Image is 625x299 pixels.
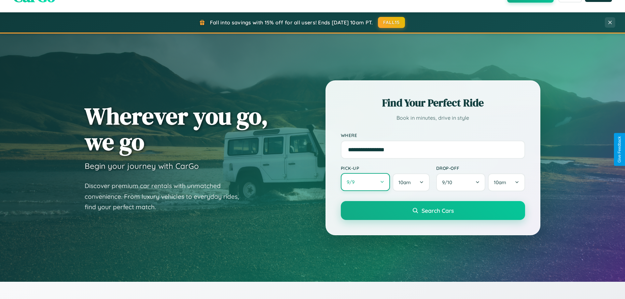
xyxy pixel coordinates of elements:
p: Discover premium car rentals with unmatched convenience. From luxury vehicles to everyday rides, ... [85,181,247,212]
label: Pick-up [341,165,430,171]
h3: Begin your journey with CarGo [85,161,199,171]
span: Fall into savings with 15% off for all users! Ends [DATE] 10am PT. [210,19,373,26]
span: Search Cars [422,207,454,214]
h2: Find Your Perfect Ride [341,96,525,110]
span: 10am [494,179,507,185]
button: 9/10 [436,173,486,191]
p: Book in minutes, drive in style [341,113,525,123]
button: 10am [488,173,525,191]
h1: Wherever you go, we go [85,103,268,155]
span: 10am [399,179,411,185]
button: FALL15 [378,17,405,28]
span: 9 / 10 [442,179,455,185]
div: Give Feedback [617,136,622,163]
button: 10am [393,173,430,191]
label: Drop-off [436,165,525,171]
label: Where [341,132,525,138]
span: 9 / 9 [347,179,358,185]
button: Search Cars [341,201,525,220]
button: 9/9 [341,173,390,191]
